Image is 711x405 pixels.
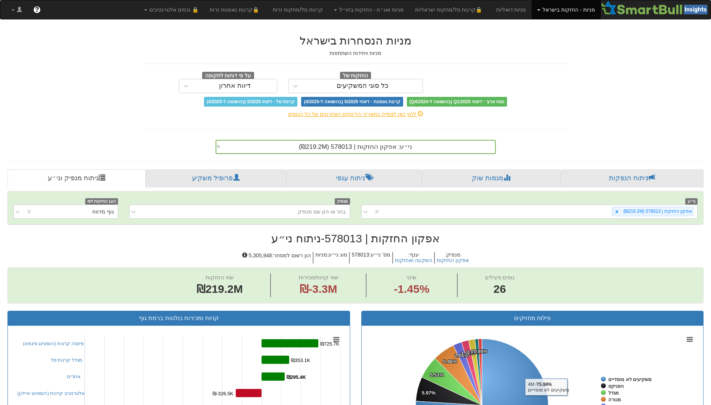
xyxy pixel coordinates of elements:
span: הצג החזקות לפי [85,198,118,205]
h2: מניות הנסחרות בישראל [143,34,569,47]
h5: הון רשום למסחר : 5,305,948 [240,252,313,264]
tspan: ₪295.4K [287,374,306,380]
a: קרנות סל/מחקות זרות [267,0,328,19]
a: אלטרנטיב קרנות (הוסטינג איילון) [18,390,85,396]
tspan: 1.55% [467,349,480,355]
a: 🔒 נכסים אלטרנטיבים [139,0,204,19]
span: ₪219.2M [197,283,243,295]
tspan: מגדל [608,390,619,396]
span: טווח ארוך - דיווחי Q1/2025 (בהשוואה ל-Q4/2024) [407,97,507,107]
div: דיווח אחרון [219,82,251,90]
h3: פילוח מחזיקים [367,315,698,322]
tspan: ₪-326.5K [213,391,234,396]
a: מניות - החזקות בישראל [532,0,600,19]
span: שינוי [406,274,417,280]
h5: סוג ני״ע : מניות [313,252,349,264]
a: פינסה קרנות (הוסטינג סיגמא) [23,341,84,346]
tspan: משקיעים לא מוסדיים [608,377,652,382]
tspan: 5.46% [443,359,457,364]
span: שווי קניות/מכירות [299,274,339,280]
span: × [216,143,220,150]
div: גוף מדווח [92,208,114,215]
div: לחץ כאן לצפייה בתאריכי הדיווחים האחרונים של כל הגופים [137,110,574,118]
div: כל סוגי המשקיעים [337,82,389,90]
tspan: 2.06% [455,353,469,358]
span: 26 [485,281,514,297]
span: -1.45% [394,281,429,297]
tspan: הפניקס [608,383,624,389]
span: קרנות נאמנות - דיווחי 5/2025 (בהשוואה ל-4/2025) [301,97,403,107]
span: מנפיק [335,198,350,205]
span: ₪-3.3M [300,283,337,295]
h2: אפקון החזקות | 578013 - ניתוח ני״ע [7,232,704,245]
div: אפקון החזקות | 578013 (₪219.2M) [621,207,693,216]
span: שווי החזקות [205,274,234,280]
button: אפקון החזקות [437,258,469,263]
span: קרנות סל - דיווחי 5/2025 (בהשוואה ל-4/2025) [204,97,297,107]
span: גופים פעילים [485,274,514,280]
h5: מניות ויחידות השתתפות [143,50,569,56]
a: מגמות שוק [422,169,560,187]
a: מניות ואג״ח - החזקות בחו״ל [328,0,409,19]
h5: ענף : [392,252,435,264]
span: ? [35,6,39,13]
span: Clear value [216,141,223,153]
span: החזקות של [340,72,371,80]
img: Smartbull [601,0,711,15]
tspan: 5.51% [430,372,444,378]
span: ני״ע: ‏אפקון החזקות | 578013 ‎(₪219.2M)‎ [299,143,412,150]
a: ניתוח ענפי [286,169,422,187]
a: 🔒קרנות סל/מחקות ישראליות [409,0,490,19]
a: ? [28,0,46,19]
a: מגדל קרנות סל [51,357,82,363]
tspan: ₪353.1K [291,358,310,363]
a: מניות דואליות [491,0,532,19]
button: השקעה ואחזקות [395,258,433,263]
tspan: 0.85% [471,349,485,354]
tspan: 1.78% [461,350,475,356]
a: פרופיל משקיע [146,169,286,187]
span: ני״ע [685,198,698,205]
h5: מס' ני״ע : 578013 [349,252,392,264]
h3: קניות ומכירות בולטות ברמת גוף [13,315,344,322]
tspan: מנורה [608,397,621,402]
h5: מנפיק : [434,252,471,264]
a: אחרים [67,374,81,379]
span: על פי דוחות לתקופה [202,72,254,80]
tspan: 5.97% [422,390,436,396]
a: ניתוח מנפיק וני״ע [7,169,146,187]
tspan: ₪725.7K [320,341,340,347]
tspan: 0.84% [474,349,488,354]
a: 🔒קרנות נאמנות זרות [204,0,268,19]
a: ניתוח הנפקות [560,169,704,187]
div: בחר או הזן שם מנפיק [298,208,346,215]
